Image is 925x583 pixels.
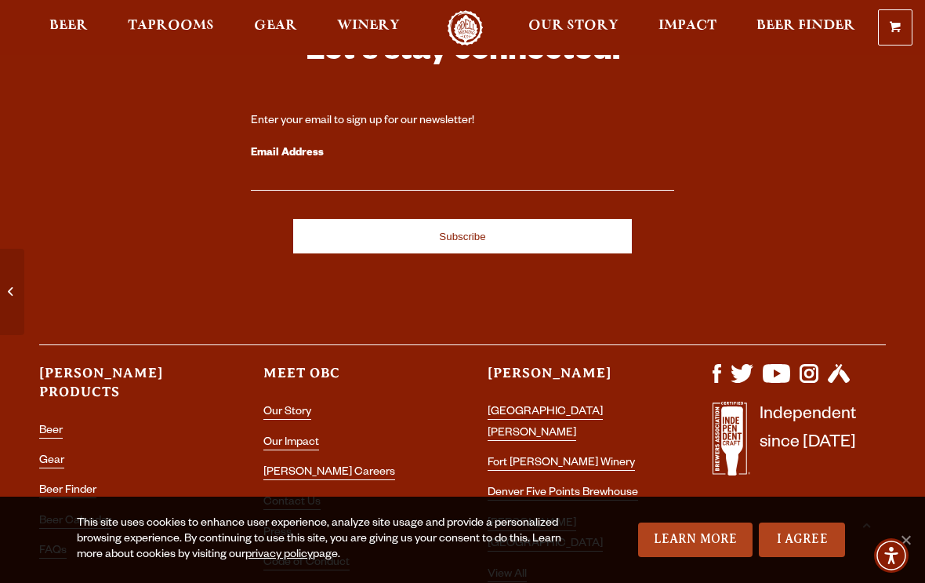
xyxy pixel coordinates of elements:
div: Enter your email to sign up for our newsletter! [251,114,674,129]
h3: [PERSON_NAME] Products [39,364,212,414]
span: Our Story [528,20,618,32]
h3: [PERSON_NAME] [488,364,661,396]
span: Beer [49,20,88,32]
a: Fort [PERSON_NAME] Winery [488,457,635,471]
a: Our Story [263,406,311,420]
a: I Agree [759,523,845,557]
a: Our Impact [263,437,319,450]
span: Gear [254,20,297,32]
a: Beer Finder [39,485,96,498]
a: Gear [39,455,64,468]
div: Accessibility Menu [874,538,909,573]
a: Beer [39,10,98,46]
a: Visit us on Facebook [713,375,721,388]
a: privacy policy [245,549,313,562]
a: Denver Five Points Brewhouse [488,487,638,501]
a: Visit us on YouTube [763,375,789,388]
a: Beer Finder [746,10,865,46]
a: [GEOGRAPHIC_DATA][PERSON_NAME] [488,406,603,440]
span: Impact [658,20,716,32]
input: Subscribe [293,219,632,253]
a: Gear [244,10,307,46]
a: Visit us on Instagram [800,375,818,388]
a: Taprooms [118,10,224,46]
label: Email Address [251,144,674,164]
a: [PERSON_NAME] Careers [263,467,395,480]
a: Beer [39,425,63,439]
h3: Meet OBC [263,364,437,396]
p: Independent since [DATE] [760,402,856,484]
a: Learn More [638,523,753,557]
span: Beer Finder [756,20,855,32]
a: Visit us on X (formerly Twitter) [731,375,754,388]
div: This site uses cookies to enhance user experience, analyze site usage and provide a personalized ... [77,516,585,563]
a: Odell Home [436,10,495,46]
a: Winery [327,10,410,46]
span: Taprooms [128,20,214,32]
a: Visit us on Untappd [828,375,851,388]
a: Impact [648,10,727,46]
span: Winery [337,20,400,32]
a: Our Story [518,10,629,46]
